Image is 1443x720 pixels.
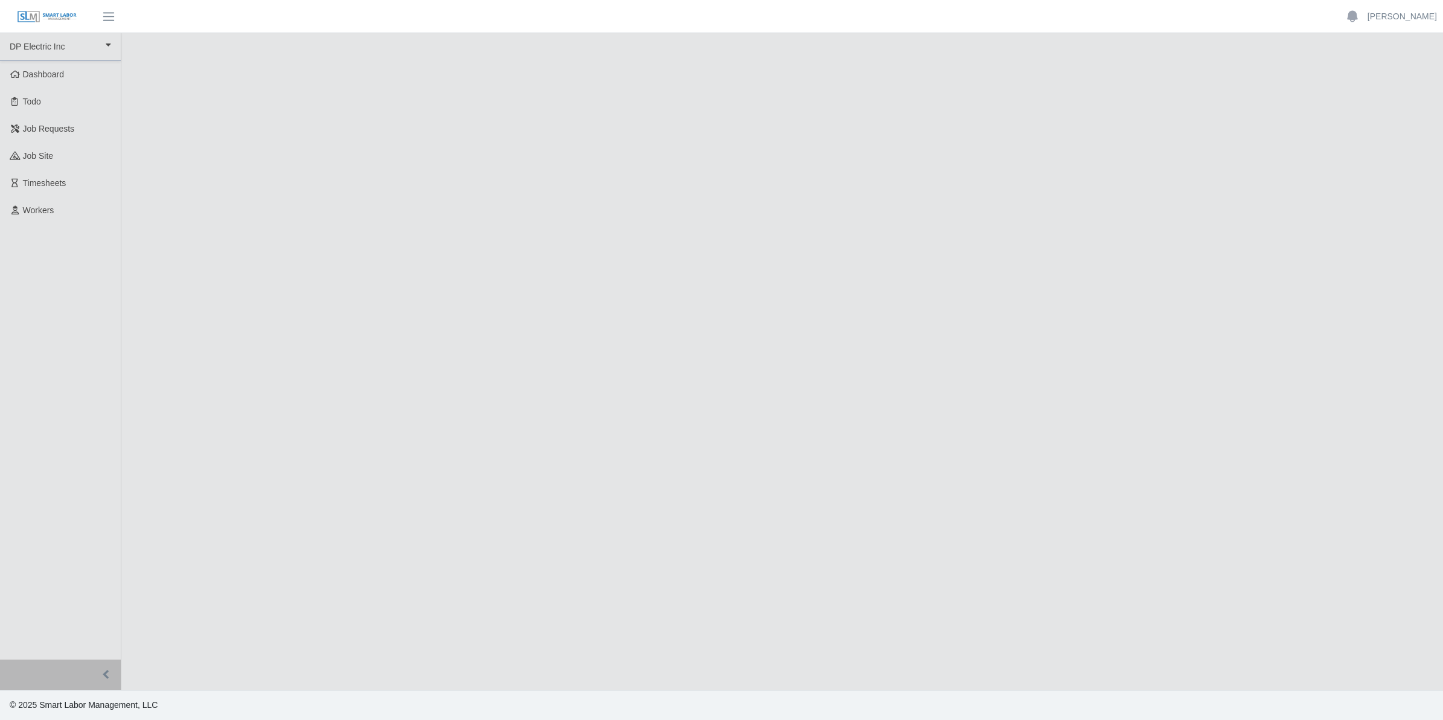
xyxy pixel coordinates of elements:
[23,69,65,79] span: Dashboard
[23,205,54,215] span: Workers
[1368,10,1437,23] a: [PERSON_NAME]
[17,10,77,24] img: SLM Logo
[23,151,54,161] span: job site
[23,97,41,106] span: Todo
[23,178,66,188] span: Timesheets
[23,124,75,133] span: Job Requests
[10,700,158,710] span: © 2025 Smart Labor Management, LLC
